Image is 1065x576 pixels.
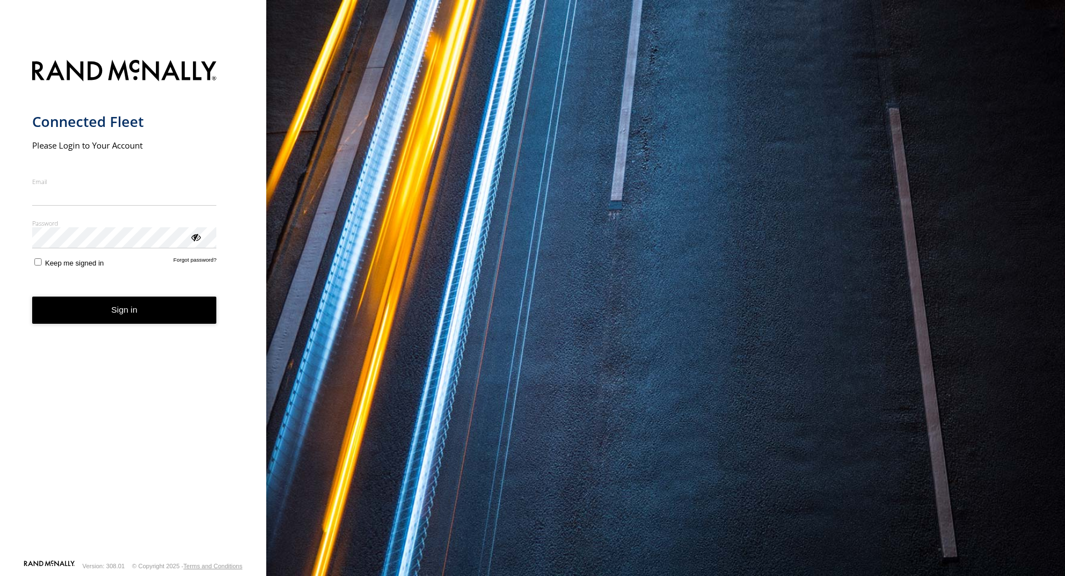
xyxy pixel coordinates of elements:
[190,231,201,242] div: ViewPassword
[45,259,104,267] span: Keep me signed in
[32,140,217,151] h2: Please Login to Your Account
[24,560,75,572] a: Visit our Website
[32,58,217,86] img: Rand McNally
[184,563,242,569] a: Terms and Conditions
[174,257,217,267] a: Forgot password?
[32,177,217,186] label: Email
[32,297,217,324] button: Sign in
[32,219,217,227] label: Password
[132,563,242,569] div: © Copyright 2025 -
[83,563,125,569] div: Version: 308.01
[32,53,235,559] form: main
[34,258,42,266] input: Keep me signed in
[32,113,217,131] h1: Connected Fleet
